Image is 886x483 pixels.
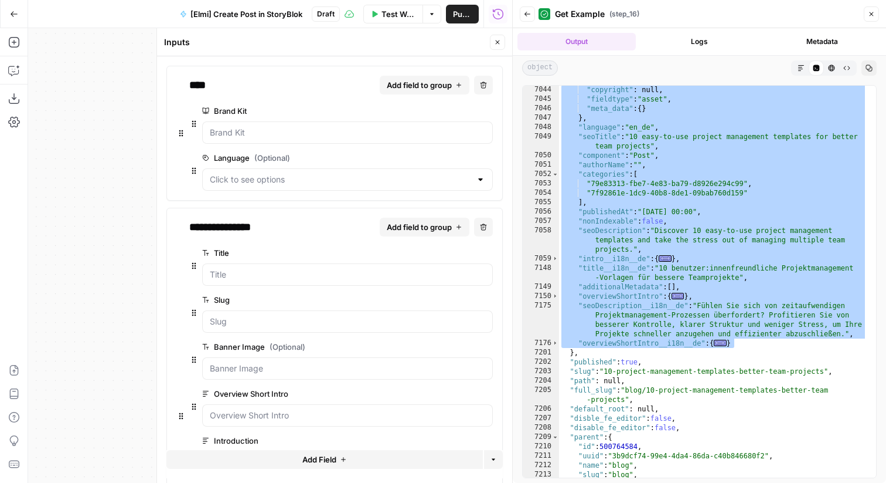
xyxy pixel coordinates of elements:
div: 7149 [523,282,559,292]
div: 7044 [523,85,559,94]
span: (Optional) [254,152,290,164]
label: Brand Kit [202,105,427,117]
button: Test Workflow [363,5,423,23]
div: 7207 [523,414,559,423]
button: Output [517,33,636,50]
label: Overview Short Intro [202,388,427,400]
div: 7047 [523,113,559,123]
div: 7045 [523,94,559,104]
div: 7148 [523,264,559,282]
div: 7046 [523,104,559,113]
div: 7206 [523,404,559,414]
div: 7209 [523,433,559,442]
div: 7056 [523,207,559,217]
span: Toggle code folding, rows 7176 through 7200 [552,339,558,348]
input: Click to see options [210,174,471,185]
div: 7176 [523,339,559,348]
div: 7058 [523,226,559,254]
div: 7211 [523,451,559,461]
span: Toggle code folding, rows 7052 through 7055 [552,170,558,179]
span: Toggle code folding, rows 7209 through 7215 [552,433,558,442]
div: 7054 [523,188,559,198]
span: Draft [317,9,335,19]
span: Unfold code [672,293,684,299]
div: 7204 [523,376,559,386]
label: Title [202,247,427,259]
button: [Elmi] Create Post in StoryBlok [173,5,309,23]
button: Logs [640,33,759,50]
div: 7213 [523,470,559,479]
div: 7055 [523,198,559,207]
button: Add Field [166,450,483,469]
span: Get Example [555,8,605,20]
span: ( step_16 ) [609,9,639,19]
label: Banner Image [202,341,427,353]
div: 7175 [523,301,559,339]
span: Test Workflow [381,8,416,20]
label: Language [202,152,427,164]
span: Add field to group [387,79,452,91]
div: 7203 [523,367,559,376]
span: Unfold code [659,255,672,262]
button: Metadata [763,33,881,50]
div: 7052 [523,170,559,179]
label: Introduction [202,435,427,447]
div: 7049 [523,132,559,151]
div: 7059 [523,254,559,264]
div: 7150 [523,292,559,301]
div: 7208 [523,423,559,433]
div: 7201 [523,348,559,357]
input: Overview Short Intro [210,410,485,421]
div: 7212 [523,461,559,470]
div: Inputs [164,36,486,48]
input: Slug [210,316,485,327]
button: Add field to group [380,76,469,94]
button: Publish [446,5,479,23]
span: [Elmi] Create Post in StoryBlok [190,8,302,20]
span: Add field to group [387,221,452,233]
label: Slug [202,294,427,306]
input: Title [210,269,485,281]
span: Toggle code folding, rows 7150 through 7174 [552,292,558,301]
div: 7053 [523,179,559,188]
div: 7202 [523,357,559,367]
span: Unfold code [714,340,727,346]
div: 7050 [523,151,559,160]
div: 7210 [523,442,559,451]
div: 7205 [523,386,559,404]
span: Toggle code folding, rows 7059 through 7147 [552,254,558,264]
div: 7048 [523,123,559,132]
button: Add field to group [380,218,469,237]
span: Add Field [302,454,336,465]
input: Banner Image [210,363,485,374]
input: Brand Kit [210,127,485,139]
span: object [522,60,558,76]
span: (Optional) [270,341,305,353]
span: Publish [453,8,472,20]
div: 7057 [523,217,559,226]
div: 7051 [523,160,559,170]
